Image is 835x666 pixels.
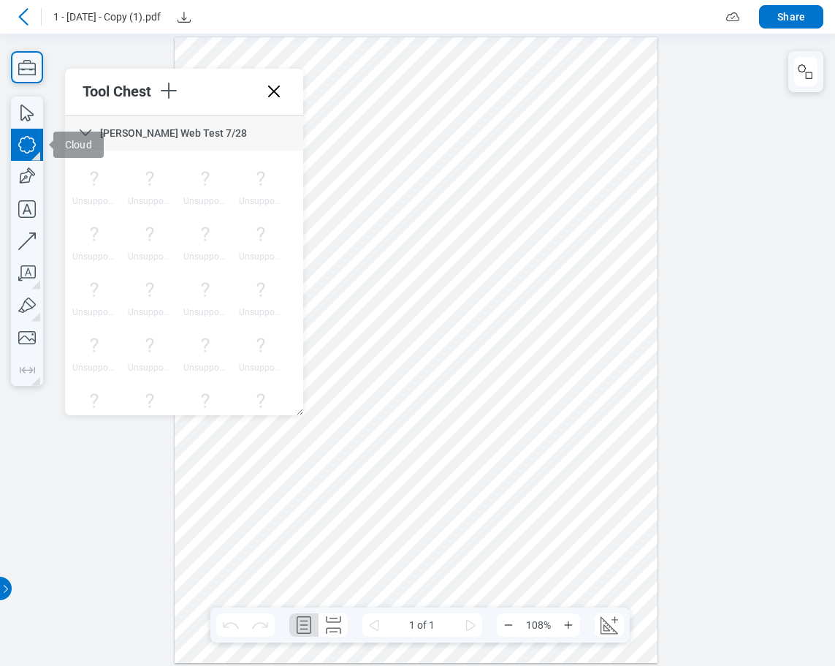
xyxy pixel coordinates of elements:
[72,251,116,262] div: Unsupported
[83,83,157,100] div: Tool Chest
[216,613,245,637] button: Undo
[128,251,172,262] div: Unsupported
[386,613,459,637] span: 1 of 1
[239,363,283,373] div: Unsupported
[172,5,196,29] button: Download
[557,613,580,637] button: Zoom In
[128,307,172,317] div: Unsupported
[72,196,116,206] div: Unsupported
[183,363,227,373] div: Unsupported
[319,613,348,637] button: Continuous Page Layout
[239,307,283,317] div: Unsupported
[183,196,227,206] div: Unsupported
[72,307,116,317] div: Unsupported
[497,613,520,637] button: Zoom Out
[100,127,247,139] span: [PERSON_NAME] Web Test 7/28
[245,613,275,637] button: Redo
[72,363,116,373] div: Unsupported
[759,5,823,29] button: Share
[65,116,303,151] div: [PERSON_NAME] Web Test 7/28
[128,363,172,373] div: Unsupported
[239,251,283,262] div: Unsupported
[289,613,319,637] button: Single Page Layout
[183,307,227,317] div: Unsupported
[520,613,557,637] span: 108%
[183,251,227,262] div: Unsupported
[128,196,172,206] div: Unsupported
[595,613,624,637] button: Create Scale
[53,10,161,24] span: 1 - [DATE] - Copy (1).pdf
[239,196,283,206] div: Unsupported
